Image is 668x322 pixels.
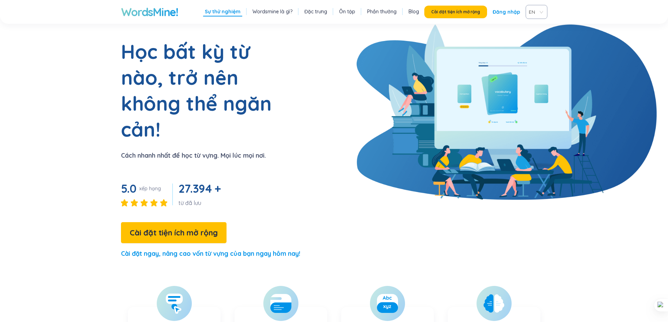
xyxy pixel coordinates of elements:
button: Cài đặt tiện ích mở rộng [424,6,487,18]
a: Blog [409,8,419,15]
a: Đặc trưng [304,8,327,15]
font: Học bất kỳ từ nào, trở nên không thể ngăn cản! [121,39,272,142]
font: 5.0 [121,181,136,196]
a: Phần thưởng [367,8,397,15]
font: Cài đặt ngay, nâng cao vốn từ vựng của bạn ngay hôm nay! [121,249,300,258]
font: Cài đặt tiện ích mở rộng [130,228,218,238]
a: Sự thử nghiệm [205,8,241,15]
font: từ đã lưu [178,199,201,206]
button: Cài đặt tiện ích mở rộng [121,222,227,243]
a: WordsMine! [121,5,178,19]
font: Đăng nhập [493,9,520,15]
font: EN [529,9,535,15]
font: Cách nhanh nhất để học từ vựng. Mọi lúc mọi nơi. [121,151,266,159]
font: Cài đặt tiện ích mở rộng [431,9,480,14]
font: xếp hạng [139,185,161,192]
span: VIE [529,7,541,17]
a: Cài đặt tiện ích mở rộng [121,230,227,237]
a: Wordsmine là gì? [252,8,292,15]
a: Đăng nhập [493,6,520,18]
font: 27.394 + [178,181,221,196]
a: Ôn tập [339,8,355,15]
